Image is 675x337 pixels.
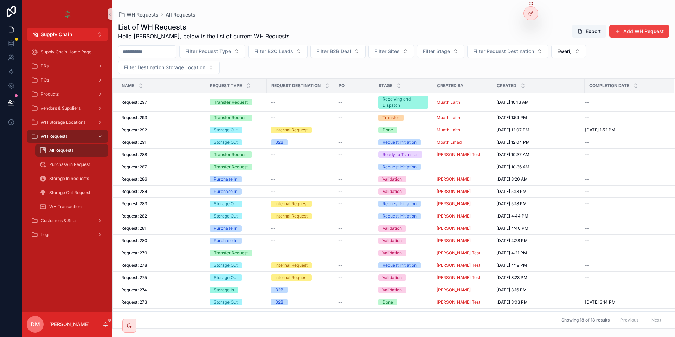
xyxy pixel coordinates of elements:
[271,164,275,170] span: --
[214,188,237,195] div: Purchase In
[437,201,471,207] a: [PERSON_NAME]
[496,176,528,182] span: [DATE] 8:20 AM
[275,274,308,281] div: Internal Request
[585,226,589,231] span: --
[338,238,342,244] span: --
[121,189,201,194] a: Request: 284
[496,164,529,170] span: [DATE] 10:36 AM
[338,176,370,182] a: --
[271,238,330,244] a: --
[271,176,330,182] a: --
[496,152,580,157] a: [DATE] 10:37 AM
[496,263,527,268] span: [DATE] 4:19 PM
[496,164,580,170] a: [DATE] 10:36 AM
[121,164,201,170] a: Request: 287
[338,226,342,231] span: --
[378,188,428,195] a: Validation
[214,213,238,219] div: Storage Out
[121,250,147,256] span: Request: 279
[35,186,108,199] a: Storage Out Request
[496,238,528,244] span: [DATE] 4:28 PM
[271,115,275,121] span: --
[27,102,108,115] a: vendors & Suppliers
[121,127,147,133] span: Request: 292
[214,151,248,158] div: Transfer Request
[27,228,108,241] a: Logs
[338,127,342,133] span: --
[378,176,428,182] a: Validation
[585,213,589,219] span: --
[179,45,245,58] button: Select Button
[49,162,90,167] span: Purchase in Request
[378,164,428,170] a: Request Initiation
[271,152,275,157] span: --
[437,164,441,170] span: --
[496,127,529,133] span: [DATE] 12:07 PM
[382,213,417,219] div: Request Initiation
[437,152,480,157] a: [PERSON_NAME] Test
[275,213,308,219] div: Internal Request
[338,164,370,170] a: --
[382,139,417,145] div: Request Initiation
[27,116,108,129] a: WH Storage Locations
[271,201,330,207] a: Internal Request
[378,201,428,207] a: Request Initiation
[437,238,488,244] a: [PERSON_NAME]
[210,213,263,219] a: Storage Out
[210,225,263,232] a: Purchase In
[271,189,330,194] a: --
[585,140,666,145] a: --
[496,99,529,105] span: [DATE] 10:13 AM
[49,190,90,195] span: Storage Out Request
[585,201,666,207] a: --
[338,250,342,256] span: --
[382,201,417,207] div: Request Initiation
[585,176,589,182] span: --
[271,250,330,256] a: --
[271,152,330,157] a: --
[382,274,402,281] div: Validation
[121,226,146,231] span: Request: 281
[437,189,488,194] a: [PERSON_NAME]
[496,238,580,244] a: [DATE] 4:28 PM
[271,176,275,182] span: --
[496,176,580,182] a: [DATE] 8:20 AM
[572,25,606,38] button: Export
[121,213,147,219] span: Request: 282
[437,140,488,145] a: Moath Emad
[27,214,108,227] a: Customers & Sites
[271,274,330,281] a: Internal Request
[378,262,428,268] a: Request Initiation
[166,11,195,18] a: All Requests
[496,127,580,133] a: [DATE] 12:07 PM
[338,226,370,231] a: --
[417,45,464,58] button: Select Button
[41,232,50,238] span: Logs
[496,140,530,145] span: [DATE] 12:04 PM
[41,218,77,223] span: Customers & Sites
[437,164,488,170] a: --
[41,31,72,38] span: Supply Chain
[338,201,370,207] a: --
[496,115,580,121] a: [DATE] 1:54 PM
[214,250,248,256] div: Transfer Request
[121,275,147,280] span: Request: 275
[271,262,330,268] a: Internal Request
[437,250,480,256] span: [PERSON_NAME] Test
[585,140,589,145] span: --
[271,127,330,133] a: Internal Request
[496,263,580,268] a: [DATE] 4:19 PM
[310,45,366,58] button: Select Button
[585,152,666,157] a: --
[496,115,527,121] span: [DATE] 1:54 PM
[210,99,263,105] a: Transfer Request
[275,127,308,133] div: Internal Request
[338,213,370,219] a: --
[271,99,275,105] span: --
[585,201,589,207] span: --
[585,213,666,219] a: --
[41,49,91,55] span: Supply Chain Home Page
[118,11,159,18] a: WH Requests
[496,201,527,207] span: [DATE] 5:18 PM
[121,127,201,133] a: Request: 292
